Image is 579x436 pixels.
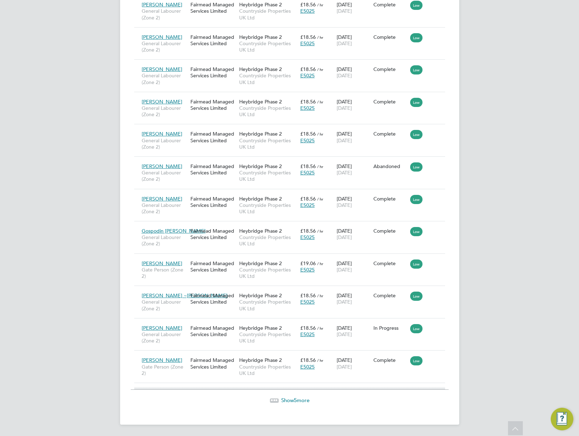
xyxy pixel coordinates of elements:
span: Low [410,1,423,10]
span: Countryside Properties UK Ltd [239,105,297,118]
span: [DATE] [337,169,352,176]
span: Countryside Properties UK Ltd [239,267,297,279]
div: Fairmead Managed Services Limited [189,192,237,212]
span: Low [410,356,423,365]
span: Low [410,98,423,107]
span: / hr [317,325,323,331]
span: [DATE] [337,105,352,111]
span: Heybridge Phase 2 [239,163,282,169]
div: [DATE] [335,353,372,373]
div: [DATE] [335,321,372,341]
span: Low [410,130,423,139]
span: Low [410,259,423,269]
span: Countryside Properties UK Ltd [239,40,297,53]
div: Fairmead Managed Services Limited [189,62,237,82]
span: E5025 [300,202,315,208]
span: Heybridge Phase 2 [239,131,282,137]
div: Complete [373,66,407,72]
span: General Labourer (Zone 2) [142,40,187,53]
div: In Progress [373,325,407,331]
div: Fairmead Managed Services Limited [189,353,237,373]
span: Gospodin [PERSON_NAME] [142,228,206,234]
span: £18.56 [300,163,316,169]
span: General Labourer (Zone 2) [142,331,187,344]
span: [PERSON_NAME] [142,260,182,267]
span: £18.56 [300,131,316,137]
div: Complete [373,196,407,202]
span: Countryside Properties UK Ltd [239,234,297,247]
span: [PERSON_NAME] [142,66,182,72]
span: / hr [317,99,323,104]
div: Complete [373,98,407,105]
span: / hr [317,261,323,266]
a: [PERSON_NAME]General Labourer (Zone 2)Fairmead Managed Services LimitedHeybridge Phase 2Countrysi... [140,95,445,101]
div: Complete [373,292,407,299]
span: Heybridge Phase 2 [239,228,282,234]
span: Low [410,195,423,204]
span: Low [410,227,423,236]
a: [PERSON_NAME]General Labourer (Zone 2)Fairmead Managed Services LimitedHeybridge Phase 2Countrysi... [140,192,445,198]
a: [PERSON_NAME]General Labourer (Zone 2)Fairmead Managed Services LimitedHeybridge Phase 2Countrysi... [140,321,445,327]
span: E5025 [300,105,315,111]
span: / hr [317,67,323,72]
span: [DATE] [337,364,352,370]
span: / hr [317,293,323,298]
div: [DATE] [335,192,372,212]
div: Fairmead Managed Services Limited [189,257,237,276]
div: Complete [373,260,407,267]
span: General Labourer (Zone 2) [142,105,187,118]
span: [DATE] [337,137,352,144]
span: [DATE] [337,72,352,79]
span: 5 [294,397,297,404]
div: Fairmead Managed Services Limited [189,30,237,50]
div: [DATE] [335,62,372,82]
span: [DATE] [337,8,352,14]
span: Heybridge Phase 2 [239,1,282,8]
span: General Labourer (Zone 2) [142,202,187,215]
span: £18.56 [300,196,316,202]
span: / hr [317,164,323,169]
div: [DATE] [335,127,372,147]
span: Heybridge Phase 2 [239,98,282,105]
span: Heybridge Phase 2 [239,292,282,299]
div: [DATE] [335,224,372,244]
a: Gospodin [PERSON_NAME]General Labourer (Zone 2)Fairmead Managed Services LimitedHeybridge Phase 2... [140,224,445,230]
span: Countryside Properties UK Ltd [239,331,297,344]
div: Complete [373,1,407,8]
span: Countryside Properties UK Ltd [239,8,297,20]
span: E5025 [300,8,315,14]
span: General Labourer (Zone 2) [142,234,187,247]
span: / hr [317,228,323,234]
span: Countryside Properties UK Ltd [239,72,297,85]
span: / hr [317,35,323,40]
span: E5025 [300,299,315,305]
span: / hr [317,358,323,363]
span: / hr [317,196,323,202]
span: [DATE] [337,299,352,305]
a: [PERSON_NAME]General Labourer (Zone 2)Fairmead Managed Services LimitedHeybridge Phase 2Countrysi... [140,30,445,36]
div: Fairmead Managed Services Limited [189,160,237,179]
span: Countryside Properties UK Ltd [239,299,297,311]
span: [PERSON_NAME] ~[PERSON_NAME] [142,292,228,299]
div: Fairmead Managed Services Limited [189,95,237,115]
span: £18.56 [300,34,316,40]
span: £18.56 [300,1,316,8]
a: [PERSON_NAME]General Labourer (Zone 2)Fairmead Managed Services LimitedHeybridge Phase 2Countrysi... [140,127,445,133]
div: Complete [373,131,407,137]
span: £18.56 [300,325,316,331]
span: [PERSON_NAME] [142,131,182,137]
span: £18.56 [300,292,316,299]
span: Low [410,33,423,42]
div: Fairmead Managed Services Limited [189,321,237,341]
span: [PERSON_NAME] [142,196,182,202]
span: Heybridge Phase 2 [239,260,282,267]
div: [DATE] [335,289,372,309]
button: Engage Resource Center [551,408,573,430]
span: E5025 [300,234,315,240]
span: [PERSON_NAME] [142,34,182,40]
span: Low [410,292,423,301]
span: Heybridge Phase 2 [239,34,282,40]
span: General Labourer (Zone 2) [142,8,187,20]
a: [PERSON_NAME] ~[PERSON_NAME]General Labourer (Zone 2)Fairmead Managed Services LimitedHeybridge P... [140,288,445,294]
span: £19.06 [300,260,316,267]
